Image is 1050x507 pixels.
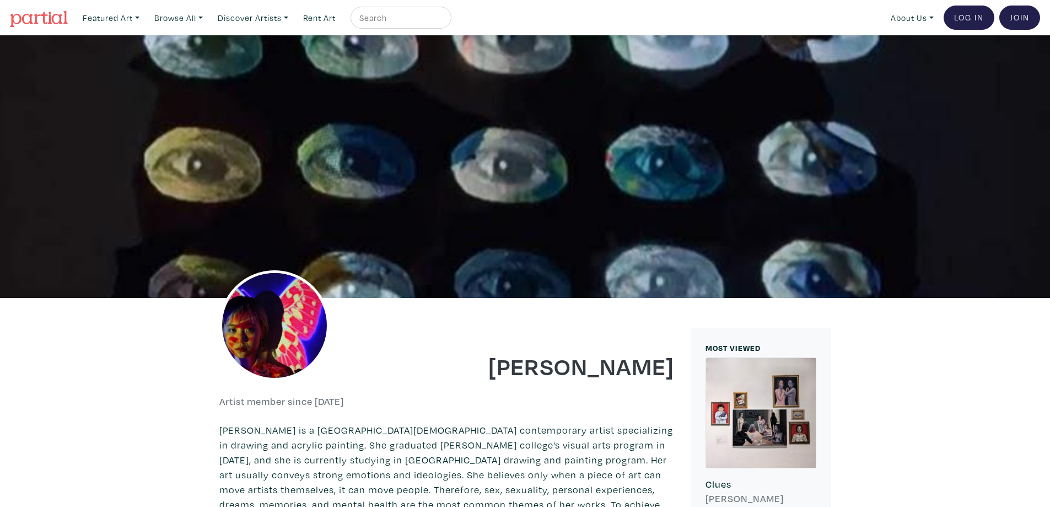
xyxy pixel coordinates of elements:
[706,478,816,490] h6: Clues
[213,7,293,29] a: Discover Artists
[149,7,208,29] a: Browse All
[706,493,816,505] h6: [PERSON_NAME]
[358,11,441,25] input: Search
[219,270,330,381] img: phpThumb.php
[78,7,144,29] a: Featured Art
[886,7,939,29] a: About Us
[999,6,1040,30] a: Join
[455,351,674,381] h1: [PERSON_NAME]
[298,7,341,29] a: Rent Art
[944,6,994,30] a: Log In
[219,396,344,408] h6: Artist member since [DATE]
[706,343,761,353] small: MOST VIEWED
